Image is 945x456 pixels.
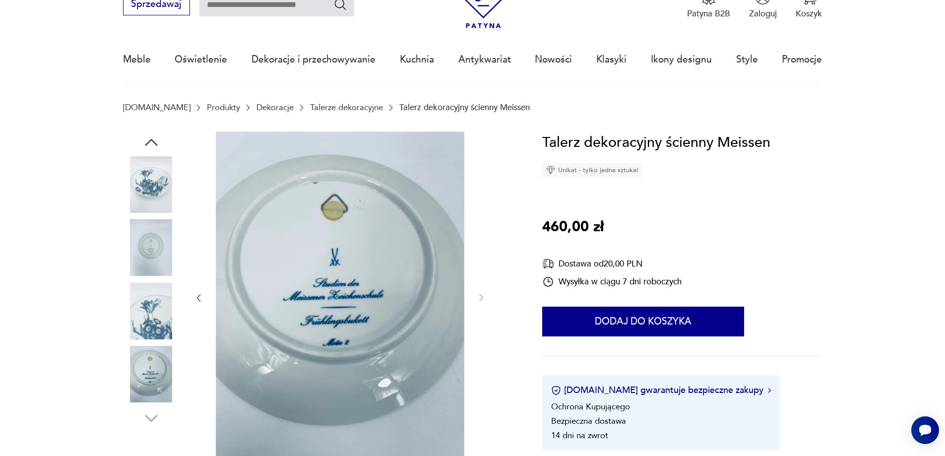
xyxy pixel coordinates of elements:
[542,258,554,270] img: Ikona dostawy
[736,37,758,82] a: Style
[123,37,151,82] a: Meble
[749,8,777,19] p: Zaloguj
[123,1,190,9] a: Sprzedawaj
[596,37,627,82] a: Klasyki
[551,386,561,395] img: Ikona certyfikatu
[542,216,604,239] p: 460,00 zł
[542,276,682,288] div: Wysyłka w ciągu 7 dni roboczych
[123,103,190,112] a: [DOMAIN_NAME]
[207,103,240,112] a: Produkty
[123,283,180,339] img: Zdjęcie produktu Talerz dekoracyjny ścienny Meissen
[535,37,572,82] a: Nowości
[911,416,939,444] iframe: Smartsupp widget button
[123,156,180,213] img: Zdjęcie produktu Talerz dekoracyjny ścienny Meissen
[687,8,730,19] p: Patyna B2B
[546,166,555,175] img: Ikona diamentu
[796,8,822,19] p: Koszyk
[542,163,642,178] div: Unikat - tylko jedna sztuka!
[458,37,511,82] a: Antykwariat
[551,415,626,427] li: Bezpieczna dostawa
[252,37,376,82] a: Dekoracje i przechowywanie
[256,103,294,112] a: Dekoracje
[542,258,682,270] div: Dostawa od 20,00 PLN
[399,103,530,112] p: Talerz dekoracyjny ścienny Meissen
[782,37,822,82] a: Promocje
[542,307,744,336] button: Dodaj do koszyka
[310,103,383,112] a: Talerze dekoracyjne
[551,384,771,396] button: [DOMAIN_NAME] gwarantuje bezpieczne zakupy
[175,37,227,82] a: Oświetlenie
[123,219,180,276] img: Zdjęcie produktu Talerz dekoracyjny ścienny Meissen
[123,346,180,402] img: Zdjęcie produktu Talerz dekoracyjny ścienny Meissen
[551,430,608,441] li: 14 dni na zwrot
[551,401,630,412] li: Ochrona Kupującego
[542,131,770,154] h1: Talerz dekoracyjny ścienny Meissen
[400,37,434,82] a: Kuchnia
[768,388,771,393] img: Ikona strzałki w prawo
[651,37,712,82] a: Ikony designu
